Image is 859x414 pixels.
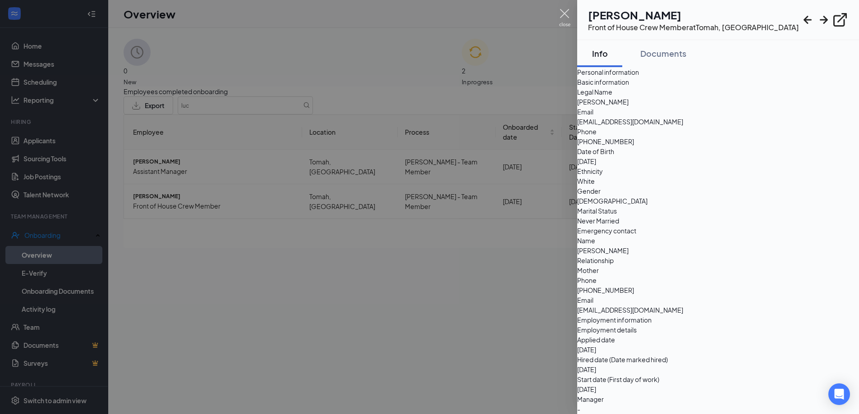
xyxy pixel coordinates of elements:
span: Applied date [577,335,859,345]
span: Manager [577,394,859,404]
span: [EMAIL_ADDRESS][DOMAIN_NAME] [577,117,859,127]
span: Marital Status [577,206,859,216]
span: [DATE] [577,345,859,355]
span: [PHONE_NUMBER] [577,285,859,295]
span: [DATE] [577,364,859,374]
span: Phone [577,275,859,285]
span: Employment information [577,315,859,325]
span: Start date (First day of work) [577,374,859,384]
h1: [PERSON_NAME] [588,7,799,23]
div: Info [586,48,613,59]
span: [PHONE_NUMBER] [577,136,859,146]
span: Mother [577,265,859,275]
span: Phone [577,127,859,136]
span: Email [577,295,859,305]
span: Hired date (Date marked hired) [577,355,859,364]
span: [PERSON_NAME] [577,246,859,255]
span: Legal Name [577,87,859,97]
svg: ArrowLeftNew [799,12,816,28]
span: Ethnicity [577,166,859,176]
span: Name [577,236,859,246]
span: Relationship [577,255,859,265]
span: Emergency contact [577,226,859,236]
span: [DATE] [577,384,859,394]
svg: ExternalLink [832,12,848,28]
span: Email [577,107,859,117]
span: Gender [577,186,859,196]
span: - [577,404,859,414]
div: Documents [640,48,686,59]
span: [EMAIL_ADDRESS][DOMAIN_NAME] [577,305,859,315]
span: White [577,176,859,186]
span: Date of Birth [577,146,859,156]
span: Personal information [577,67,859,77]
div: Open Intercom Messenger [828,383,850,405]
span: Never Married [577,216,859,226]
div: Front of House Crew Member at Tomah, [GEOGRAPHIC_DATA] [588,23,799,32]
span: [DEMOGRAPHIC_DATA] [577,196,859,206]
svg: ArrowRight [816,12,832,28]
span: Employment details [577,325,859,335]
span: Basic information [577,77,859,87]
span: [DATE] [577,156,859,166]
span: [PERSON_NAME] [577,97,859,107]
